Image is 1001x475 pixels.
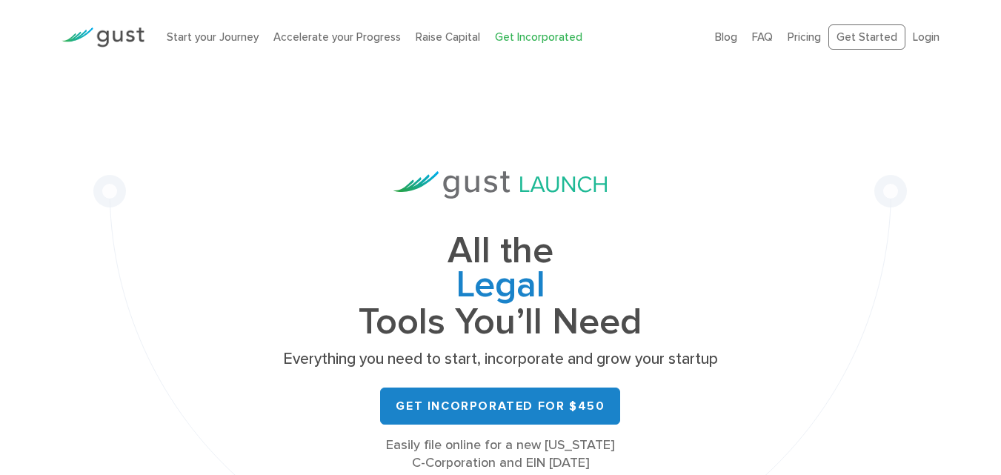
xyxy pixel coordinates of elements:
a: Blog [715,30,737,44]
h1: All the Tools You’ll Need [278,234,722,339]
a: Login [913,30,940,44]
span: Cap Table [278,284,722,321]
div: Easily file online for a new [US_STATE] C-Corporation and EIN [DATE] [278,436,722,472]
a: Get Incorporated for $450 [380,388,620,425]
a: Pricing [788,30,821,44]
a: Raise Capital [416,30,480,44]
a: FAQ [752,30,773,44]
a: Start your Journey [167,30,259,44]
a: Get Started [828,24,905,50]
a: Accelerate your Progress [273,30,401,44]
p: Everything you need to start, incorporate and grow your startup [278,349,722,370]
img: Gust Launch Logo [393,171,607,199]
img: Gust Logo [61,27,144,47]
a: Get Incorporated [495,30,582,44]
